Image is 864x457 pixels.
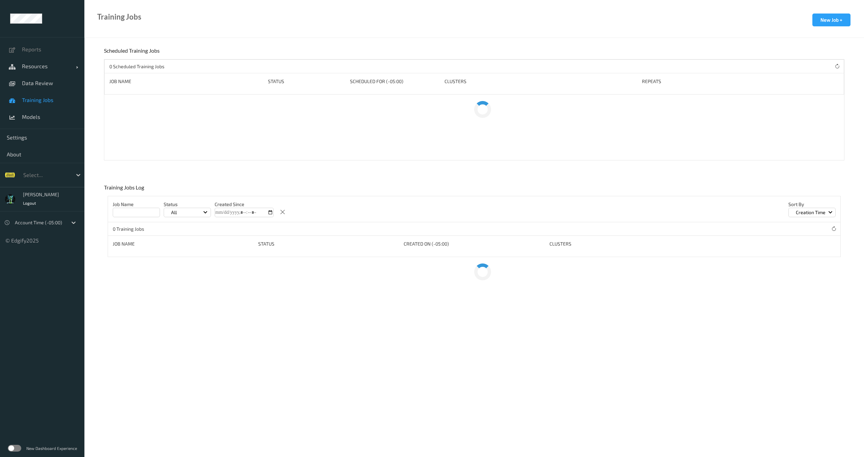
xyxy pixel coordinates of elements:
div: Created On (-05:00) [404,240,544,247]
p: Sort by [788,201,836,208]
p: Job Name [113,201,160,208]
div: Scheduled for (-05:00) [350,78,440,85]
div: Repeats [642,78,706,85]
p: Created Since [215,201,274,208]
div: Job Name [113,240,253,247]
p: Creation Time [793,209,828,216]
p: All [169,209,179,216]
button: New Job + [812,14,850,26]
p: 0 Scheduled Training Jobs [109,63,164,70]
div: Training Jobs [97,14,141,20]
div: status [258,240,399,247]
div: Training Jobs Log [104,184,146,196]
div: Clusters [444,78,637,85]
div: Status [268,78,345,85]
div: Job Name [109,78,264,85]
p: 0 Training Jobs [113,226,163,232]
div: clusters [549,240,690,247]
p: Status [164,201,211,208]
div: Scheduled Training Jobs [104,47,161,59]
